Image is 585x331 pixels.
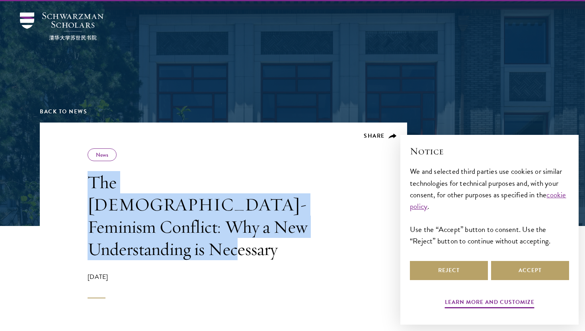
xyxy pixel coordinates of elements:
button: Reject [410,261,488,280]
button: Share [364,132,397,140]
img: Schwarzman Scholars [20,12,103,40]
a: cookie policy [410,189,566,212]
div: [DATE] [88,272,314,298]
button: Learn more and customize [445,297,534,310]
a: Back to News [40,107,87,116]
h1: The [DEMOGRAPHIC_DATA]-Feminism Conflict: Why a New Understanding is Necessary [88,171,314,260]
h2: Notice [410,144,569,158]
span: Share [364,132,385,140]
button: Accept [491,261,569,280]
div: We and selected third parties use cookies or similar technologies for technical purposes and, wit... [410,165,569,246]
a: News [96,151,108,159]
